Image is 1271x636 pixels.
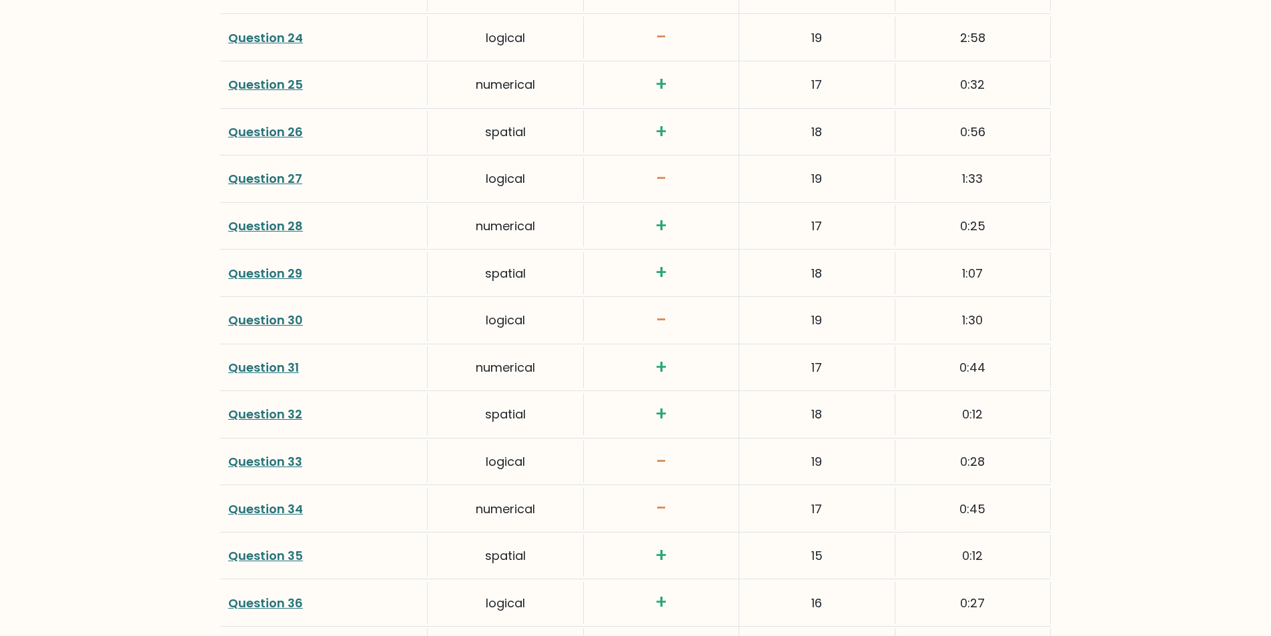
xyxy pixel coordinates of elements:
div: 0:25 [895,205,1051,247]
div: 19 [739,157,895,200]
h3: + [592,215,731,238]
a: Question 27 [228,170,302,187]
a: Question 34 [228,501,303,517]
div: 0:27 [895,582,1051,624]
div: logical [428,17,583,59]
div: spatial [428,111,583,153]
div: 0:32 [895,63,1051,105]
div: 1:33 [895,157,1051,200]
div: 18 [739,111,895,153]
a: Question 29 [228,265,302,282]
div: 18 [739,393,895,435]
div: 0:12 [895,535,1051,577]
h3: + [592,403,731,426]
div: 2:58 [895,17,1051,59]
div: 0:44 [895,346,1051,388]
h3: - [592,168,731,190]
div: 0:56 [895,111,1051,153]
div: 17 [739,346,895,388]
h3: + [592,545,731,567]
div: 17 [739,488,895,530]
h3: - [592,497,731,520]
div: 17 [739,63,895,105]
div: 15 [739,535,895,577]
h3: + [592,73,731,96]
div: 0:45 [895,488,1051,530]
div: spatial [428,252,583,294]
div: 0:28 [895,440,1051,483]
div: 0:12 [895,393,1051,435]
a: Question 31 [228,359,299,376]
h3: + [592,262,731,284]
div: 19 [739,17,895,59]
a: Question 24 [228,29,303,46]
div: logical [428,157,583,200]
a: Question 28 [228,218,303,234]
h3: + [592,591,731,614]
div: spatial [428,535,583,577]
h3: - [592,450,731,473]
div: logical [428,299,583,341]
h3: - [592,309,731,332]
a: Question 25 [228,76,303,93]
div: 19 [739,299,895,341]
div: numerical [428,205,583,247]
div: 19 [739,440,895,483]
div: spatial [428,393,583,435]
div: numerical [428,346,583,388]
div: logical [428,582,583,624]
div: 1:30 [895,299,1051,341]
div: 17 [739,205,895,247]
div: 18 [739,252,895,294]
a: Question 35 [228,547,303,564]
a: Question 32 [228,406,302,422]
h3: + [592,121,731,143]
a: Question 33 [228,453,302,470]
div: 16 [739,582,895,624]
h3: + [592,356,731,379]
h3: - [592,26,731,49]
a: Question 36 [228,595,303,611]
a: Question 30 [228,312,303,328]
div: numerical [428,63,583,105]
div: 1:07 [895,252,1051,294]
a: Question 26 [228,123,303,140]
div: numerical [428,488,583,530]
div: logical [428,440,583,483]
